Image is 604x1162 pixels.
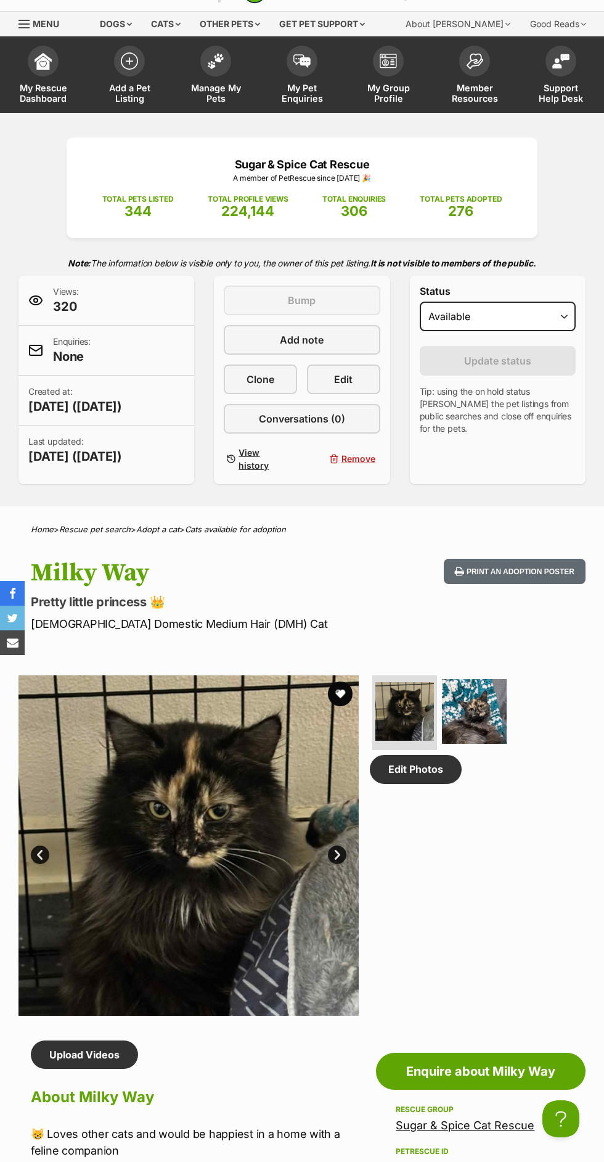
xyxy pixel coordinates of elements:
[28,398,122,415] span: [DATE] ([DATE])
[31,616,371,632] p: [DEMOGRAPHIC_DATA] Domestic Medium Hair (DMH) Cat
[341,452,375,465] span: Remove
[18,250,586,276] p: The information below is visible only to you, the owner of this pet listing.
[466,53,483,70] img: member-resources-icon-8e73f808a243e03378d46382f2149f9095a855e16c252ad45f914b54edf8863c.svg
[221,203,274,219] span: 224,144
[207,53,224,69] img: manage-my-pets-icon-02211641906a0b7f246fdf0571729dbe1e7629f14944591b6c1af311fb30b64b.svg
[271,12,373,36] div: Get pet support
[28,435,122,465] p: Last updated:
[328,846,346,864] a: Next
[124,203,152,219] span: 344
[396,1119,534,1132] a: Sugar & Spice Cat Rescue
[31,1084,359,1111] h2: About Milky Way
[68,258,91,268] strong: Note:
[53,336,91,365] p: Enquiries:
[35,52,52,70] img: dashboard-icon-eb2f2d2d3e046f16d808141f083e7271f6b2e854fb5c12c21221c1fb7104beca.svg
[341,203,367,219] span: 306
[224,365,297,394] a: Clone
[102,83,157,104] span: Add a Pet Listing
[307,443,380,474] button: Remove
[85,173,519,184] p: A member of PetRescue since [DATE] 🎉
[376,1053,586,1090] a: Enquire about Milky Way
[420,385,576,435] p: Tip: using the on hold status [PERSON_NAME] the pet listings from public searches and close off e...
[191,12,269,36] div: Other pets
[59,524,131,534] a: Rescue pet search
[173,39,259,113] a: Manage My Pets
[18,12,68,34] a: Menu
[307,365,380,394] a: Edit
[380,54,397,68] img: group-profile-icon-3fa3cf56718a62981997c0bc7e787c4b2cf8bcc04b72c1350f741eb67cf2f40e.svg
[370,258,536,268] strong: It is not visible to members of the public.
[31,846,49,864] a: Prev
[239,446,292,472] span: View history
[247,372,274,387] span: Clone
[28,385,122,415] p: Created at:
[420,194,502,205] p: TOTAL PETS ADOPTED
[397,12,519,36] div: About [PERSON_NAME]
[518,39,604,113] a: Support Help Desk
[224,325,380,355] a: Add note
[224,443,297,474] a: View history
[375,682,434,741] img: Photo of Milky Way
[420,286,576,297] label: Status
[85,156,519,173] p: Sugar & Spice Cat Rescue
[53,298,79,315] span: 320
[28,448,122,465] span: [DATE] ([DATE])
[259,39,345,113] a: My Pet Enquiries
[15,83,71,104] span: My Rescue Dashboard
[431,39,518,113] a: Member Resources
[188,83,243,104] span: Manage My Pets
[328,682,353,706] button: favourite
[224,286,380,315] button: Bump
[444,559,586,584] button: Print an adoption poster
[53,348,91,365] span: None
[31,1040,138,1069] a: Upload Videos
[322,194,386,205] p: TOTAL ENQUIRIES
[102,194,174,205] p: TOTAL PETS LISTED
[345,39,431,113] a: My Group Profile
[91,12,141,36] div: Dogs
[136,524,179,534] a: Adopt a cat
[521,12,595,36] div: Good Reads
[31,524,54,534] a: Home
[31,559,371,587] h1: Milky Way
[293,54,311,68] img: pet-enquiries-icon-7e3ad2cf08bfb03b45e93fb7055b45f3efa6380592205ae92323e6603595dc1f.svg
[334,372,353,387] span: Edit
[447,83,502,104] span: Member Resources
[274,83,330,104] span: My Pet Enquiries
[33,19,59,29] span: Menu
[31,593,371,611] p: Pretty little princess 👑
[448,203,473,219] span: 276
[361,83,416,104] span: My Group Profile
[396,1147,566,1156] div: PetRescue ID
[53,286,79,315] p: Views:
[464,353,531,368] span: Update status
[208,194,288,205] p: TOTAL PROFILE VIEWS
[185,524,286,534] a: Cats available for adoption
[442,679,507,744] img: Photo of Milky Way
[224,404,380,434] a: Conversations (0)
[370,755,462,783] a: Edit Photos
[396,1105,566,1115] div: Rescue group
[552,54,569,68] img: help-desk-icon-fdf02630f3aa405de69fd3d07c3f3aa587a6932b1a1747fa1d2bba05be0121f9.svg
[142,12,189,36] div: Cats
[259,411,345,426] span: Conversations (0)
[533,83,589,104] span: Support Help Desk
[288,293,316,308] span: Bump
[420,346,576,376] button: Update status
[86,39,173,113] a: Add a Pet Listing
[18,675,359,1016] img: Photo of Milky Way
[121,52,138,70] img: add-pet-listing-icon-0afa8454b4691262ce3f59096e99ab1cd57d4a30225e0717b998d2c9b9846f56.svg
[280,332,324,347] span: Add note
[542,1100,579,1137] iframe: Help Scout Beacon - Open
